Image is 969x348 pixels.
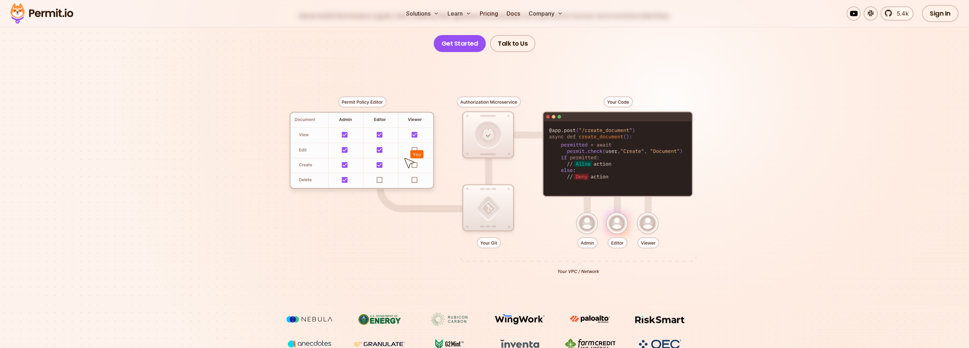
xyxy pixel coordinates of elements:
a: Pricing [477,6,501,21]
button: Learn [445,6,474,21]
button: Solutions [403,6,442,21]
a: Sign In [922,5,958,22]
span: 5.4k [893,9,908,18]
img: Permit logo [7,1,76,25]
a: Talk to Us [490,35,535,52]
img: Wingwork [493,313,546,326]
a: Get Started [434,35,486,52]
img: paloalto [563,313,616,325]
a: Docs [504,6,523,21]
button: Company [526,6,566,21]
img: Risksmart [633,313,686,326]
img: Nebula [283,313,336,326]
a: 5.4k [880,6,913,21]
img: US department of energy [353,313,406,326]
img: Rubicon [423,313,476,326]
